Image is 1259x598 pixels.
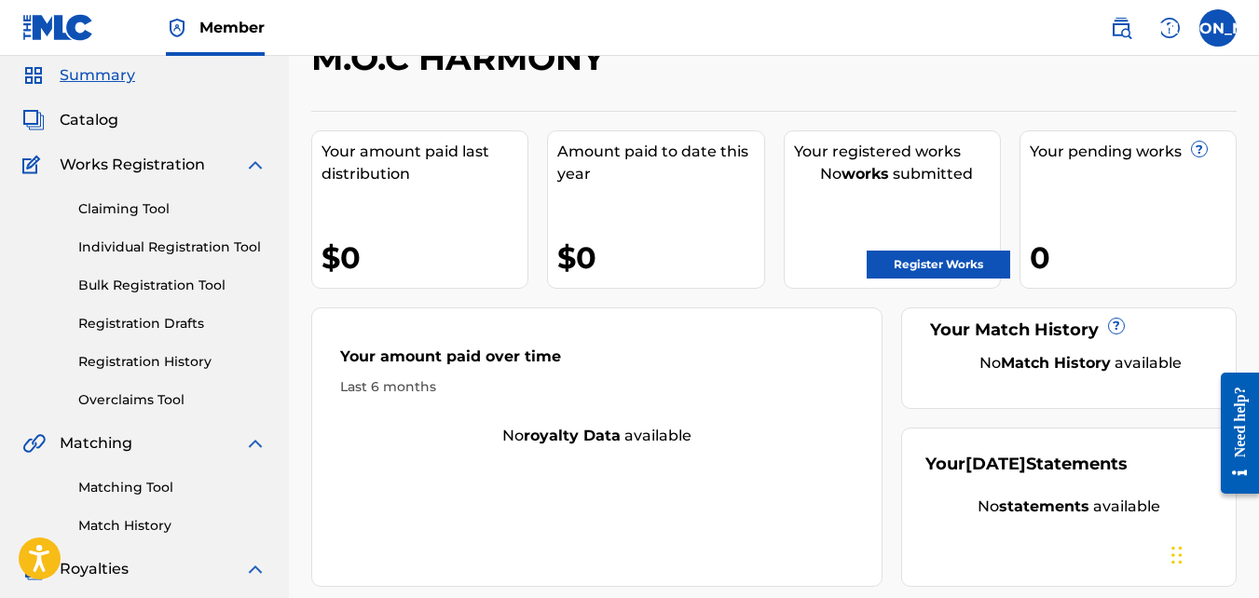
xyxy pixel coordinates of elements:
strong: Match History [1001,354,1111,372]
div: Drag [1171,527,1183,583]
span: Royalties [60,558,129,580]
div: No submitted [794,163,1000,185]
h2: M.O.C HARMONY [311,37,614,79]
a: SummarySummary [22,64,135,87]
div: Your Statements [925,452,1128,477]
a: Overclaims Tool [78,390,267,410]
span: [DATE] [965,454,1026,474]
img: search [1110,17,1132,39]
a: Public Search [1102,9,1140,47]
img: expand [244,558,267,580]
a: Bulk Registration Tool [78,276,267,295]
span: Matching [60,432,132,455]
span: Member [199,17,265,38]
span: Catalog [60,109,118,131]
div: Your registered works [794,141,1000,163]
img: expand [244,154,267,176]
a: Register Works [867,251,1010,279]
div: Your Match History [925,318,1212,343]
a: Match History [78,516,267,536]
div: Your amount paid last distribution [322,141,527,185]
strong: works [842,165,889,183]
img: Summary [22,64,45,87]
div: Amount paid to date this year [557,141,763,185]
a: CatalogCatalog [22,109,118,131]
div: No available [925,496,1212,518]
span: ? [1109,319,1124,333]
span: ? [1192,142,1207,156]
img: expand [244,432,267,455]
div: No available [312,425,882,447]
strong: statements [999,497,1089,515]
img: Works Registration [22,154,47,176]
img: Top Rightsholder [166,17,188,39]
a: Registration History [78,352,267,372]
div: Your amount paid over time [340,346,854,377]
div: $0 [322,237,527,279]
a: Registration Drafts [78,314,267,333]
div: No available [949,352,1212,374]
img: Matching [22,432,46,455]
span: Works Registration [60,154,205,176]
strong: royalty data [524,427,621,444]
iframe: Resource Center [1207,358,1259,508]
div: Last 6 months [340,377,854,397]
img: MLC Logo [22,14,94,41]
div: Your pending works [1030,141,1236,163]
a: Matching Tool [78,478,267,497]
iframe: Chat Widget [1166,509,1259,598]
img: Catalog [22,109,45,131]
a: Individual Registration Tool [78,238,267,257]
div: User Menu [1199,9,1237,47]
div: 0 [1030,237,1236,279]
div: Help [1151,9,1188,47]
div: $0 [557,237,763,279]
a: Claiming Tool [78,199,267,219]
img: help [1158,17,1181,39]
span: Summary [60,64,135,87]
